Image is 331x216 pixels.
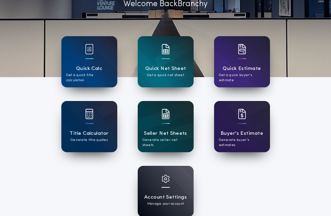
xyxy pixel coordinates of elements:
[223,65,261,73] h1: Quick Estimate
[70,130,108,138] h1: Title Calculator
[61,36,117,87] a: card iconQuick CalcGet a quick title calculation
[214,36,270,87] a: card iconQuick EstimateGet a quick buyer's estimate
[221,130,263,138] h1: Buyer's Estimate
[145,65,186,73] h1: Quick Net Sheet
[142,138,189,148] p: Generate seller net sheets
[238,109,246,119] img: card icon
[219,138,265,148] p: Generate buyer's estimates
[162,175,170,183] img: card icon
[162,109,170,119] img: card icon
[219,73,265,83] p: Get a quick buyer's estimate
[238,44,246,54] img: card icon
[71,138,108,143] p: Generate title quotes
[66,73,112,83] p: Get a quick title calculation
[138,36,194,87] a: card iconQuick Net SheetGet a quick net sheet
[76,65,103,73] h1: Quick Calc
[144,193,187,201] h1: Account Settings
[85,109,93,119] img: card icon
[214,101,270,152] a: card iconBuyer's EstimateGenerate buyer's estimates
[147,73,184,78] p: Get a quick net sheet
[162,44,170,54] img: card icon
[61,101,117,152] a: card iconTitle CalculatorGenerate title quotes
[144,130,187,138] h1: Seller Net Sheets
[85,44,93,54] img: card icon
[138,101,194,152] a: card iconSeller Net SheetsGenerate seller net sheets
[147,201,184,206] p: Manage your account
